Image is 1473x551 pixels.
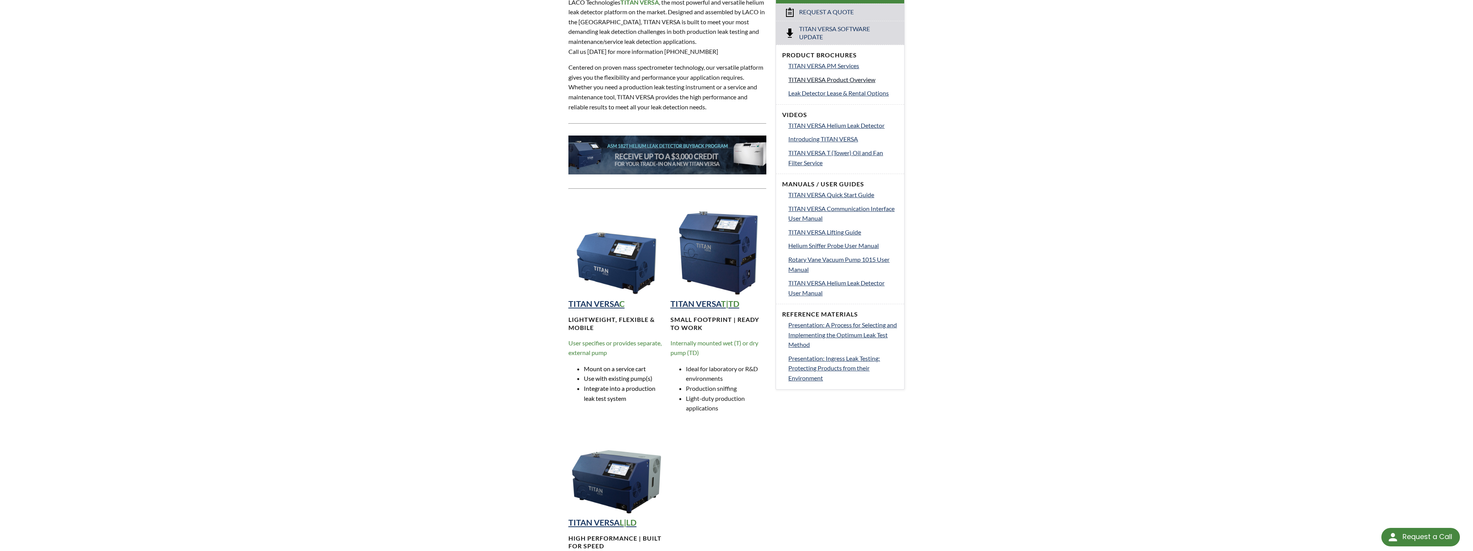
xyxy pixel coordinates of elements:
a: Leak Detector Lease & Rental Options [788,88,898,98]
span: Internally mounted wet (T) or dry pump (TD) [670,339,758,357]
span: TITAN VERSA Product Overview [788,76,875,83]
a: Introducing TITAN VERSA [788,134,898,144]
a: TITAN VERSA Helium Leak Detector [788,121,898,131]
span: TITAN VERSA Helium Leak Detector User Manual [788,279,885,296]
a: TITAN VERSAT|TD [670,299,739,309]
span: Introducing TITAN VERSA [788,135,858,142]
h4: Small footprint | Ready to work [670,316,767,332]
h4: Manuals / User Guides [782,180,898,188]
div: Request a Call [1381,528,1460,546]
strong: L|LD [620,518,637,528]
span: TITAN VERSA PM Services [788,62,859,69]
span: User specifies or provides separate, external pump [568,339,662,357]
strong: TITAN VERSA [568,518,620,528]
a: TITAN VERSA PM Services [788,61,898,71]
a: Rotary Vane Vacuum Pump 1015 User Manual [788,255,898,274]
span: TITAN VERSA Helium Leak Detector [788,122,885,129]
a: Request a Quote [776,3,904,21]
strong: TITAN VERSA [568,299,619,309]
strong: TITAN VERSA [670,299,721,309]
span: Use with existing pump(s) [584,375,652,382]
a: Presentation: A Process for Selecting and Implementing the Optimum Leak Test Method [788,320,898,350]
span: Rotary Vane Vacuum Pump 1015 User Manual [788,256,890,273]
span: Titan Versa Software Update [799,25,887,41]
strong: C [619,299,625,309]
a: TITAN VERSA Helium Leak Detector User Manual [788,278,898,298]
img: 182T-Banner__LTS_.jpg [568,136,767,174]
h4: Videos [782,111,898,119]
span: Request a Quote [799,8,854,16]
a: TITAN VERSA Lifting Guide [788,227,898,237]
a: TITAN VERSA T (Tower) Oil and Fan Filter Service [788,148,898,167]
span: Integrate into a production leak test system [584,385,655,402]
span: Mount on a service cart [584,365,646,372]
span: Presentation: Ingress Leak Testing: Protecting Products from their Environment [788,355,880,382]
li: Ideal for laboratory or R&D environments [686,364,767,384]
a: TITAN VERSA Product Overview [788,75,898,85]
span: TITAN VERSA Communication Interface User Manual [788,205,895,222]
a: TITAN VERSAL|LD [568,518,637,528]
span: TITAN VERSA Quick Start Guide [788,191,874,198]
span: TITAN VERSA T (Tower) Oil and Fan Filter Service [788,149,883,166]
img: TITAN VERSA Compact Helium Leak Detection Instrument [568,201,665,297]
a: TITAN VERSAC [568,299,625,309]
h4: Reference Materials [782,310,898,318]
img: TITAN VERSA Tower Helium Leak Detection Instrument [670,201,767,297]
a: TITAN VERSA Communication Interface User Manual [788,204,898,223]
a: Presentation: Ingress Leak Testing: Protecting Products from their Environment [788,353,898,383]
p: Centered on proven mass spectrometer technology, our versatile platform gives you the flexibility... [568,62,767,112]
h4: Lightweight, Flexible & MOBILE [568,316,665,332]
li: Light-duty production applications [686,394,767,413]
a: Helium Sniffer Probe User Manual [788,241,898,251]
li: Production sniffing [686,384,767,394]
span: Leak Detector Lease & Rental Options [788,89,889,97]
h4: High performance | Built for speed [568,534,665,551]
div: Request a Call [1403,528,1452,546]
span: Helium Sniffer Probe User Manual [788,242,879,249]
img: round button [1387,531,1399,543]
img: TITAN VERSA Horizontal Helium Leak Detection Instrument [568,419,665,516]
span: TITAN VERSA Lifting Guide [788,228,861,236]
span: Presentation: A Process for Selecting and Implementing the Optimum Leak Test Method [788,321,897,348]
a: Titan Versa Software Update [776,21,904,45]
h4: Product Brochures [782,51,898,59]
strong: T|TD [721,299,739,309]
a: TITAN VERSA Quick Start Guide [788,190,898,200]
